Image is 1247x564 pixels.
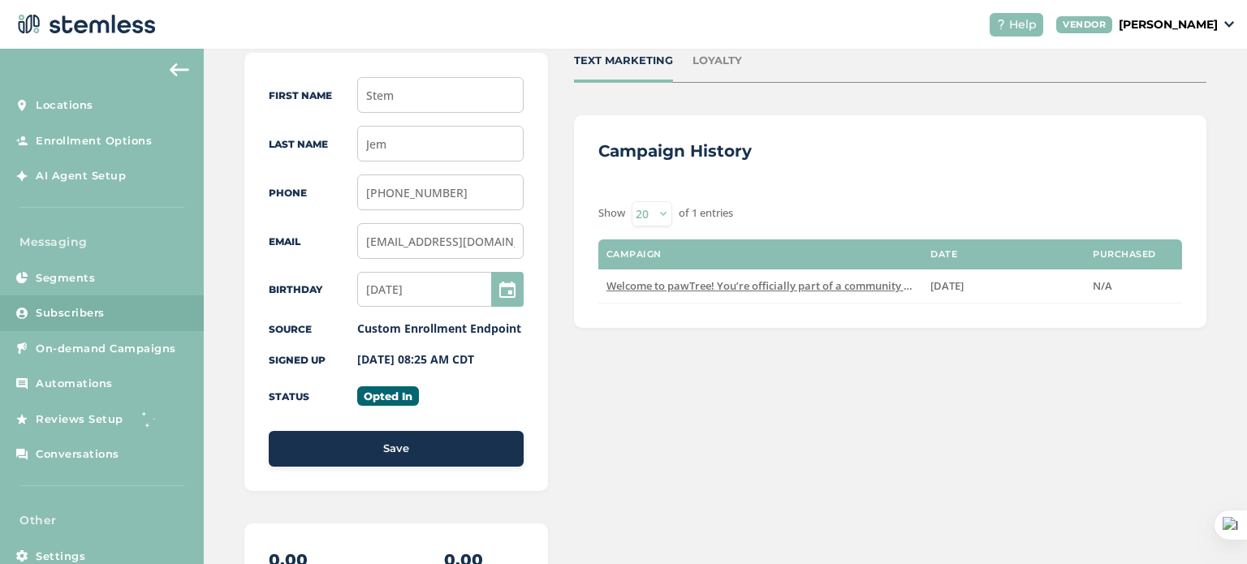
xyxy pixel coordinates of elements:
[574,53,673,69] div: TEXT MARKETING
[606,249,662,260] label: Campaign
[36,270,95,286] span: Segments
[598,140,752,162] h3: Campaign History
[1009,16,1037,33] span: Help
[996,19,1006,29] img: icon-help-white-03924b79.svg
[357,351,474,367] label: [DATE] 08:25 AM CDT
[269,138,328,150] label: Last Name
[36,305,105,321] span: Subscribers
[679,205,733,222] label: of 1 entries
[36,133,152,149] span: Enrollment Options
[269,187,307,199] label: Phone
[269,235,300,248] label: Email
[1166,486,1247,564] iframe: Chat Widget
[269,431,524,467] button: Save
[136,403,168,435] img: glitter-stars-b7820f95.gif
[269,89,332,101] label: First Name
[1224,21,1234,28] img: icon_down-arrow-small-66adaf34.svg
[598,205,625,222] label: Show
[606,279,914,293] label: Welcome to pawTree! You’re officially part of a community that’s focused on helping pets (and the...
[357,272,524,307] input: MM/DD/YYYY
[930,278,964,293] span: [DATE]
[269,283,322,295] label: Birthday
[269,390,309,403] label: Status
[930,279,1077,293] label: Sep 1 2025
[930,249,957,260] label: Date
[269,323,312,335] label: Source
[383,441,409,457] span: Save
[36,97,93,114] span: Locations
[1093,279,1174,293] label: N/A
[36,376,113,392] span: Automations
[36,341,176,357] span: On-demand Campaigns
[1093,278,1112,293] span: N/A
[36,411,123,428] span: Reviews Setup
[1056,16,1112,33] div: VENDOR
[36,168,126,184] span: AI Agent Setup
[13,8,156,41] img: logo-dark-0685b13c.svg
[36,446,119,463] span: Conversations
[357,321,521,336] label: Custom Enrollment Endpoint
[1119,16,1218,33] p: [PERSON_NAME]
[357,386,419,406] label: Opted In
[693,53,742,69] div: LOYALTY
[269,354,326,366] label: Signed up
[1093,249,1156,260] label: Purchased
[170,63,189,76] img: icon-arrow-back-accent-c549486e.svg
